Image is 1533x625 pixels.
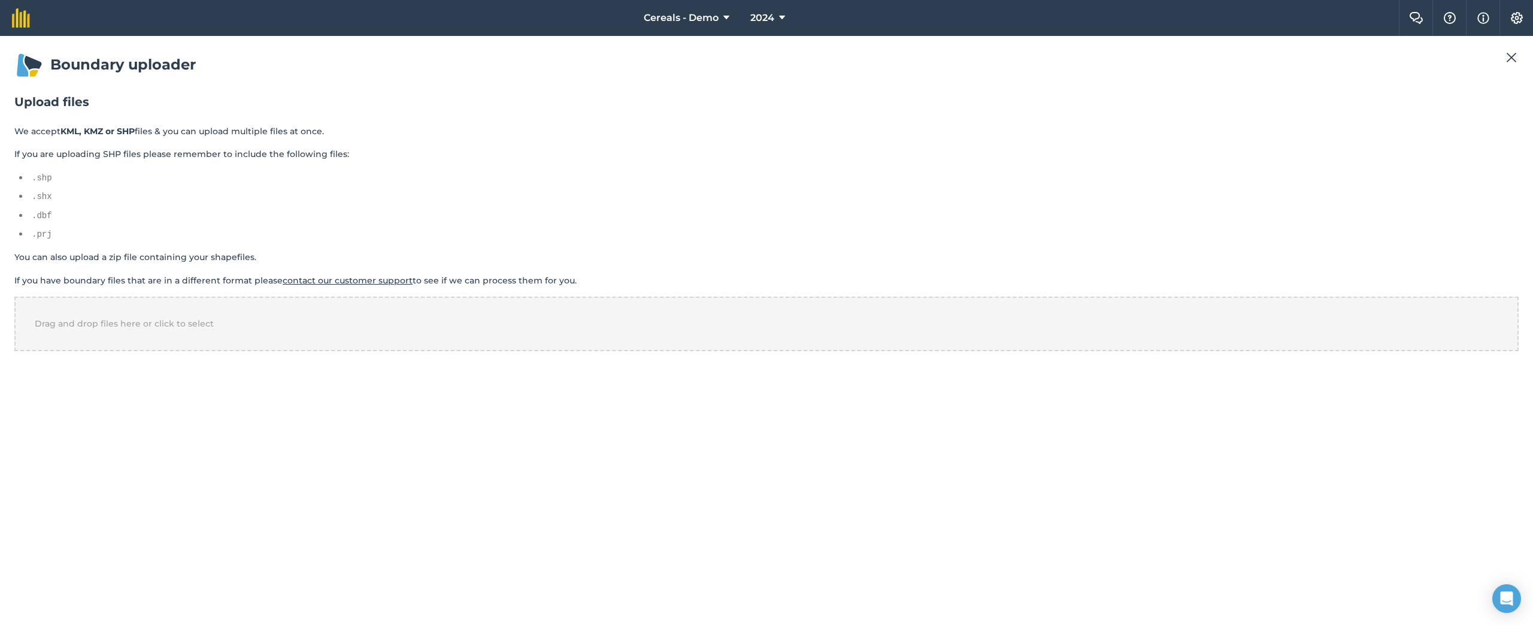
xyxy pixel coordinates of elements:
pre: .shp [32,171,1519,185]
span: 2024 [750,11,774,25]
pre: .dbf [32,209,1519,222]
p: We accept files & you can upload multiple files at once. [14,125,1519,138]
pre: .prj [32,228,1519,241]
img: A cog icon [1510,12,1524,24]
img: Two speech bubbles overlapping with the left bubble in the forefront [1409,12,1423,24]
pre: .shx [32,190,1519,203]
img: A question mark icon [1443,12,1457,24]
h2: Upload files [14,93,1519,110]
span: Cereals - Demo [644,11,719,25]
img: svg+xml;base64,PHN2ZyB4bWxucz0iaHR0cDovL3d3dy53My5vcmcvMjAwMC9zdmciIHdpZHRoPSIyMiIgaGVpZ2h0PSIzMC... [1506,50,1517,65]
a: contact our customer support [283,275,413,286]
img: fieldmargin Logo [12,8,30,28]
h1: Boundary uploader [14,50,1519,79]
img: svg+xml;base64,PHN2ZyB4bWxucz0iaHR0cDovL3d3dy53My5vcmcvMjAwMC9zdmciIHdpZHRoPSIxNyIgaGVpZ2h0PSIxNy... [1477,11,1489,25]
strong: KML, KMZ or SHP [60,126,135,137]
div: Open Intercom Messenger [1492,584,1521,613]
p: If you have boundary files that are in a different format please to see if we can process them fo... [14,274,1519,287]
span: Drag and drop files here or click to select [35,318,214,329]
p: You can also upload a zip file containing your shapefiles. [14,250,1519,264]
p: If you are uploading SHP files please remember to include the following files: [14,147,1519,161]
